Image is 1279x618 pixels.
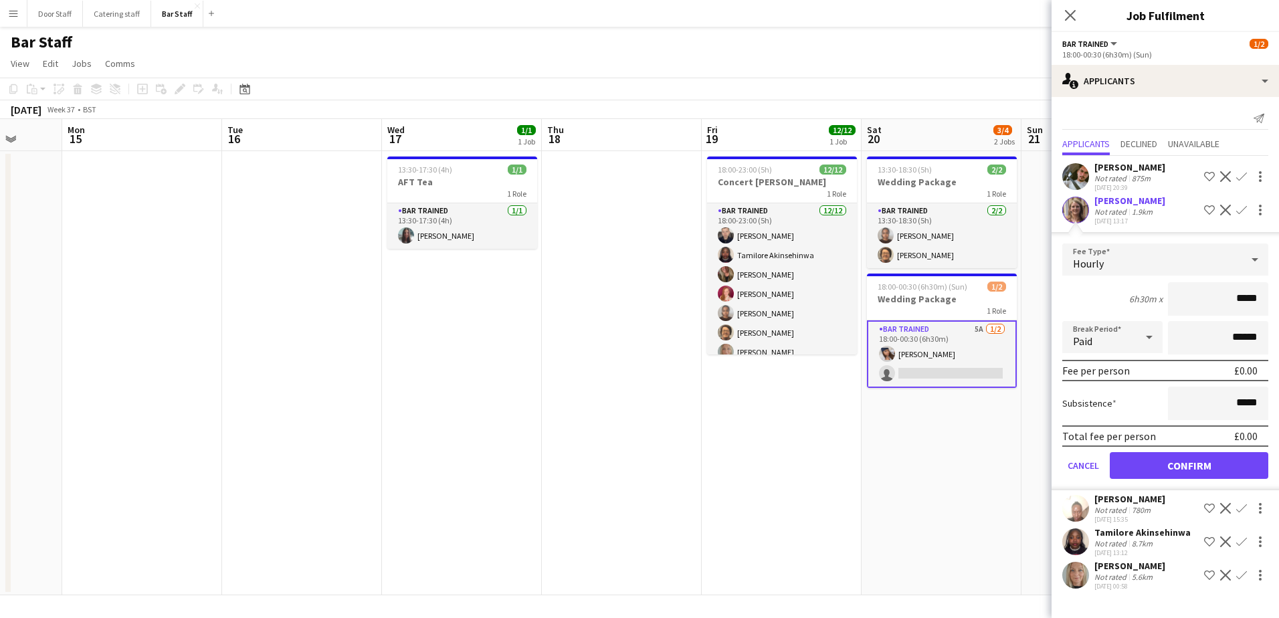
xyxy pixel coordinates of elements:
[1094,493,1165,505] div: [PERSON_NAME]
[707,203,857,462] app-card-role: Bar trained12/1218:00-23:00 (5h)[PERSON_NAME]Tamilore Akinsehinwa[PERSON_NAME][PERSON_NAME][PERSO...
[829,136,855,146] div: 1 Job
[878,165,932,175] span: 13:30-18:30 (5h)
[105,58,135,70] span: Comms
[1062,429,1156,443] div: Total fee per person
[11,32,72,52] h1: Bar Staff
[517,125,536,135] span: 1/1
[1129,173,1153,183] div: 875m
[987,282,1006,292] span: 1/2
[44,104,78,114] span: Week 37
[867,176,1017,188] h3: Wedding Package
[1062,39,1119,49] button: Bar trained
[1168,139,1219,148] span: Unavailable
[867,124,882,136] span: Sat
[83,104,96,114] div: BST
[72,58,92,70] span: Jobs
[1052,65,1279,97] div: Applicants
[1027,124,1043,136] span: Sun
[1129,572,1155,582] div: 5.6km
[867,157,1017,268] app-job-card: 13:30-18:30 (5h)2/2Wedding Package1 RoleBar trained2/213:30-18:30 (5h)[PERSON_NAME][PERSON_NAME]
[68,124,85,136] span: Mon
[1094,505,1129,515] div: Not rated
[387,176,537,188] h3: AFT Tea
[1129,293,1163,305] div: 6h30m x
[1250,39,1268,49] span: 1/2
[1062,39,1108,49] span: Bar trained
[993,125,1012,135] span: 3/4
[66,131,85,146] span: 15
[1062,364,1130,377] div: Fee per person
[1073,334,1092,348] span: Paid
[819,165,846,175] span: 12/12
[1120,139,1157,148] span: Declined
[1094,161,1165,173] div: [PERSON_NAME]
[225,131,243,146] span: 16
[829,125,856,135] span: 12/12
[1094,526,1191,538] div: Tamilore Akinsehinwa
[1234,364,1258,377] div: £0.00
[508,165,526,175] span: 1/1
[1094,183,1165,192] div: [DATE] 20:39
[387,203,537,249] app-card-role: Bar trained1/113:30-17:30 (4h)[PERSON_NAME]
[994,136,1015,146] div: 2 Jobs
[1129,207,1155,217] div: 1.9km
[878,282,967,292] span: 18:00-00:30 (6h30m) (Sun)
[1025,131,1043,146] span: 21
[11,58,29,70] span: View
[1062,139,1110,148] span: Applicants
[867,293,1017,305] h3: Wedding Package
[1129,538,1155,548] div: 8.7km
[1094,560,1165,572] div: [PERSON_NAME]
[518,136,535,146] div: 1 Job
[705,131,718,146] span: 19
[1094,515,1165,524] div: [DATE] 15:35
[66,55,97,72] a: Jobs
[1094,207,1129,217] div: Not rated
[867,203,1017,268] app-card-role: Bar trained2/213:30-18:30 (5h)[PERSON_NAME][PERSON_NAME]
[151,1,203,27] button: Bar Staff
[1094,572,1129,582] div: Not rated
[707,124,718,136] span: Fri
[5,55,35,72] a: View
[867,320,1017,388] app-card-role: Bar trained5A1/218:00-00:30 (6h30m)[PERSON_NAME]
[1062,49,1268,60] div: 18:00-00:30 (6h30m) (Sun)
[11,103,41,116] div: [DATE]
[1129,505,1153,515] div: 780m
[37,55,64,72] a: Edit
[545,131,564,146] span: 18
[387,157,537,249] app-job-card: 13:30-17:30 (4h)1/1AFT Tea1 RoleBar trained1/113:30-17:30 (4h)[PERSON_NAME]
[718,165,772,175] span: 18:00-23:00 (5h)
[1094,538,1129,548] div: Not rated
[867,274,1017,388] app-job-card: 18:00-00:30 (6h30m) (Sun)1/2Wedding Package1 RoleBar trained5A1/218:00-00:30 (6h30m)[PERSON_NAME]
[507,189,526,199] span: 1 Role
[707,157,857,354] app-job-card: 18:00-23:00 (5h)12/12Concert [PERSON_NAME]1 RoleBar trained12/1218:00-23:00 (5h)[PERSON_NAME]Tami...
[385,131,405,146] span: 17
[398,165,452,175] span: 13:30-17:30 (4h)
[865,131,882,146] span: 20
[1094,548,1191,557] div: [DATE] 13:12
[707,176,857,188] h3: Concert [PERSON_NAME]
[1094,217,1165,225] div: [DATE] 13:17
[987,306,1006,316] span: 1 Role
[1094,173,1129,183] div: Not rated
[1234,429,1258,443] div: £0.00
[1094,582,1165,591] div: [DATE] 00:58
[1062,452,1104,479] button: Cancel
[1110,452,1268,479] button: Confirm
[827,189,846,199] span: 1 Role
[83,1,151,27] button: Catering staff
[387,124,405,136] span: Wed
[100,55,140,72] a: Comms
[987,165,1006,175] span: 2/2
[27,1,83,27] button: Door Staff
[1073,257,1104,270] span: Hourly
[987,189,1006,199] span: 1 Role
[547,124,564,136] span: Thu
[1062,397,1116,409] label: Subsistence
[227,124,243,136] span: Tue
[43,58,58,70] span: Edit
